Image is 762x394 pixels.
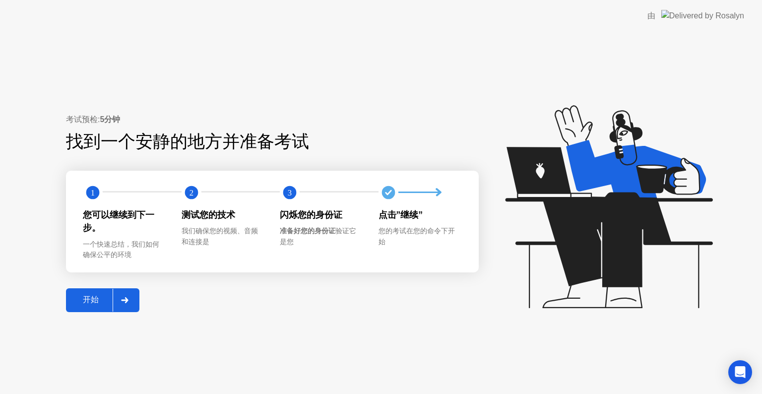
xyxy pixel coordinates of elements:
div: 一个快速总结，我们如何确保公平的环境 [83,239,166,261]
button: 开始 [66,288,139,312]
div: 验证它是您 [280,226,363,247]
div: 闪烁您的身份证 [280,208,363,221]
b: 准备好您的身份证 [280,227,335,235]
div: 由 [647,10,655,22]
div: 您的考试在您的命令下开始 [379,226,461,247]
text: 3 [288,188,292,197]
b: 5分钟 [100,115,120,124]
div: 测试您的技术 [182,208,264,221]
text: 2 [189,188,193,197]
img: Delivered by Rosalyn [661,10,744,21]
text: 1 [91,188,95,197]
div: 您可以继续到下一步。 [83,208,166,235]
div: 我们确保您的视频、音频和连接是 [182,226,264,247]
div: 点击”继续” [379,208,461,221]
div: Open Intercom Messenger [728,360,752,384]
div: 找到一个安静的地方并准备考试 [66,129,416,155]
div: 考试预检: [66,114,479,126]
div: 开始 [69,295,113,305]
